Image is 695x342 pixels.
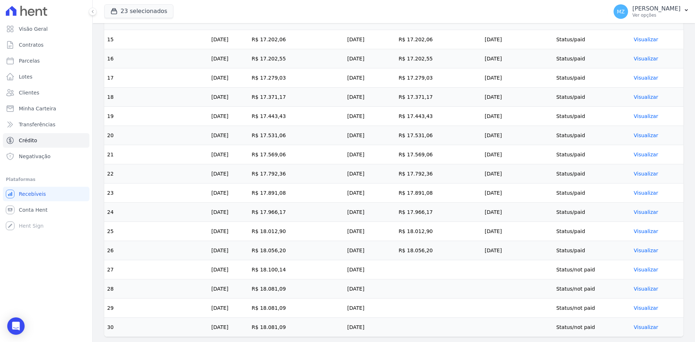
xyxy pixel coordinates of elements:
[104,88,208,107] td: 18
[19,105,56,112] span: Minha Carteira
[249,183,344,203] td: R$ 17.891,08
[104,49,208,68] td: 16
[482,241,553,260] td: [DATE]
[208,279,249,299] td: [DATE]
[482,68,553,88] td: [DATE]
[482,126,553,145] td: [DATE]
[249,107,344,126] td: R$ 17.443,43
[104,318,208,337] td: 30
[344,279,396,299] td: [DATE]
[3,69,89,84] a: Lotes
[344,222,396,241] td: [DATE]
[634,171,658,177] a: Visualizar
[208,68,249,88] td: [DATE]
[208,88,249,107] td: [DATE]
[553,222,631,241] td: Status/paid
[634,132,658,138] a: Visualizar
[104,183,208,203] td: 23
[344,203,396,222] td: [DATE]
[482,107,553,126] td: [DATE]
[104,126,208,145] td: 20
[396,68,482,88] td: R$ 17.279,03
[208,30,249,49] td: [DATE]
[3,203,89,217] a: Conta Hent
[344,241,396,260] td: [DATE]
[396,164,482,183] td: R$ 17.792,36
[104,145,208,164] td: 21
[553,68,631,88] td: Status/paid
[104,279,208,299] td: 28
[396,30,482,49] td: R$ 17.202,06
[208,299,249,318] td: [DATE]
[104,107,208,126] td: 19
[104,68,208,88] td: 17
[249,126,344,145] td: R$ 17.531,06
[7,317,25,335] div: Open Intercom Messenger
[553,183,631,203] td: Status/paid
[396,222,482,241] td: R$ 18.012,90
[249,145,344,164] td: R$ 17.569,06
[553,299,631,318] td: Status/not paid
[3,54,89,68] a: Parcelas
[208,183,249,203] td: [DATE]
[553,145,631,164] td: Status/paid
[104,203,208,222] td: 24
[249,30,344,49] td: R$ 17.202,06
[19,89,39,96] span: Clientes
[208,241,249,260] td: [DATE]
[19,25,48,33] span: Visão Geral
[344,318,396,337] td: [DATE]
[634,94,658,100] a: Visualizar
[634,113,658,119] a: Visualizar
[396,49,482,68] td: R$ 17.202,55
[617,9,625,14] span: MZ
[634,152,658,157] a: Visualizar
[553,318,631,337] td: Status/not paid
[634,228,658,234] a: Visualizar
[482,30,553,49] td: [DATE]
[344,88,396,107] td: [DATE]
[344,164,396,183] td: [DATE]
[396,107,482,126] td: R$ 17.443,43
[19,137,37,144] span: Crédito
[249,260,344,279] td: R$ 18.100,14
[19,73,33,80] span: Lotes
[249,88,344,107] td: R$ 17.371,17
[3,149,89,164] a: Negativação
[104,222,208,241] td: 25
[208,49,249,68] td: [DATE]
[553,88,631,107] td: Status/paid
[553,30,631,49] td: Status/paid
[396,88,482,107] td: R$ 17.371,17
[344,183,396,203] td: [DATE]
[3,101,89,116] a: Minha Carteira
[19,206,47,214] span: Conta Hent
[634,267,658,273] a: Visualizar
[553,260,631,279] td: Status/not paid
[19,41,43,48] span: Contratos
[396,203,482,222] td: R$ 17.966,17
[553,107,631,126] td: Status/paid
[249,279,344,299] td: R$ 18.081,09
[553,49,631,68] td: Status/paid
[249,241,344,260] td: R$ 18.056,20
[344,68,396,88] td: [DATE]
[249,299,344,318] td: R$ 18.081,09
[634,286,658,292] a: Visualizar
[208,145,249,164] td: [DATE]
[344,107,396,126] td: [DATE]
[634,37,658,42] a: Visualizar
[634,209,658,215] a: Visualizar
[632,12,681,18] p: Ver opções
[3,187,89,201] a: Recebíveis
[249,164,344,183] td: R$ 17.792,36
[208,107,249,126] td: [DATE]
[482,203,553,222] td: [DATE]
[3,22,89,36] a: Visão Geral
[344,49,396,68] td: [DATE]
[344,299,396,318] td: [DATE]
[482,145,553,164] td: [DATE]
[19,121,55,128] span: Transferências
[104,241,208,260] td: 26
[634,75,658,81] a: Visualizar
